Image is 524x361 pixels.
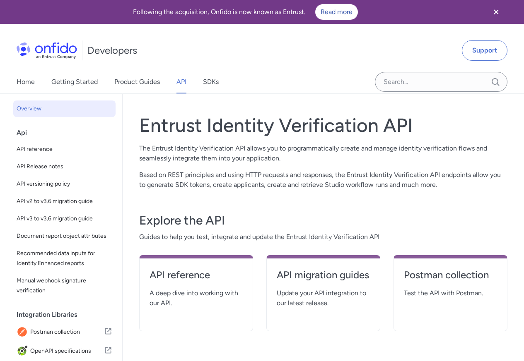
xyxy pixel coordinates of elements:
[139,114,507,137] h1: Entrust Identity Verification API
[13,273,116,299] a: Manual webhook signature verification
[17,162,112,172] span: API Release notes
[17,144,112,154] span: API reference
[17,70,35,93] a: Home
[13,158,116,175] a: API Release notes
[17,179,112,189] span: API versioning policy
[404,288,497,298] span: Test the API with Postman.
[13,100,116,117] a: Overview
[17,42,77,59] img: Onfido Logo
[150,288,243,308] span: A deep dive into working with our API.
[30,326,104,338] span: Postman collection
[17,231,112,241] span: Document report object attributes
[375,72,507,92] input: Onfido search input field
[13,141,116,158] a: API reference
[17,345,30,357] img: IconOpenAPI specifications
[13,245,116,272] a: Recommended data inputs for Identity Enhanced reports
[51,70,98,93] a: Getting Started
[17,249,112,268] span: Recommended data inputs for Identity Enhanced reports
[30,345,104,357] span: OpenAPI specifications
[150,268,243,282] h4: API reference
[17,104,112,114] span: Overview
[150,268,243,288] a: API reference
[13,342,116,360] a: IconOpenAPI specificationsOpenAPI specifications
[17,214,112,224] span: API v3 to v3.6 migration guide
[17,326,30,338] img: IconPostman collection
[277,288,370,308] span: Update your API integration to our latest release.
[481,2,512,22] button: Close banner
[114,70,160,93] a: Product Guides
[17,124,119,141] div: Api
[13,210,116,227] a: API v3 to v3.6 migration guide
[203,70,219,93] a: SDKs
[404,268,497,288] a: Postman collection
[13,193,116,210] a: API v2 to v3.6 migration guide
[277,268,370,282] h4: API migration guides
[277,268,370,288] a: API migration guides
[13,323,116,341] a: IconPostman collectionPostman collection
[139,143,507,163] p: The Entrust Identity Verification API allows you to programmatically create and manage identity v...
[13,228,116,244] a: Document report object attributes
[491,7,501,17] svg: Close banner
[17,276,112,296] span: Manual webhook signature verification
[315,4,358,20] a: Read more
[139,170,507,190] p: Based on REST principles and using HTTP requests and responses, the Entrust Identity Verification...
[404,268,497,282] h4: Postman collection
[176,70,186,93] a: API
[17,306,119,323] div: Integration Libraries
[87,44,137,57] h1: Developers
[10,4,481,20] div: Following the acquisition, Onfido is now known as Entrust.
[13,176,116,192] a: API versioning policy
[17,196,112,206] span: API v2 to v3.6 migration guide
[462,40,507,61] a: Support
[139,232,507,242] span: Guides to help you test, integrate and update the Entrust Identity Verification API
[139,212,507,229] h3: Explore the API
